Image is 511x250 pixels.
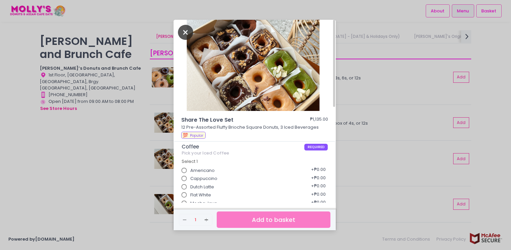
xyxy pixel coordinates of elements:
img: Share The Love Set [174,20,336,111]
span: Cappuccino [190,175,217,182]
button: Close [178,28,193,35]
span: Americano [190,167,215,174]
span: Dutch Latte [190,184,214,190]
div: ₱1,135.00 [310,116,328,124]
div: + ₱0.00 [309,189,328,201]
span: Select 1 [182,159,198,164]
div: + ₱0.00 [309,172,328,185]
div: Pick your Iced Coffee [182,150,328,156]
span: Flat White [190,192,211,198]
span: Share The Love Set [181,116,292,124]
span: Coffee [182,144,304,150]
div: + ₱0.00 [309,197,328,210]
button: Add to basket [217,211,330,228]
p: 12 Pre-Assorted Fluffy Brioche Square Donuts, 3 Iced Beverages [181,124,328,131]
div: + ₱0.00 [309,181,328,193]
span: REQUIRED [304,144,328,150]
span: 💯 [183,132,188,138]
span: Mocha Java [190,200,217,207]
span: Popular [190,133,203,138]
div: + ₱0.00 [309,164,328,177]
